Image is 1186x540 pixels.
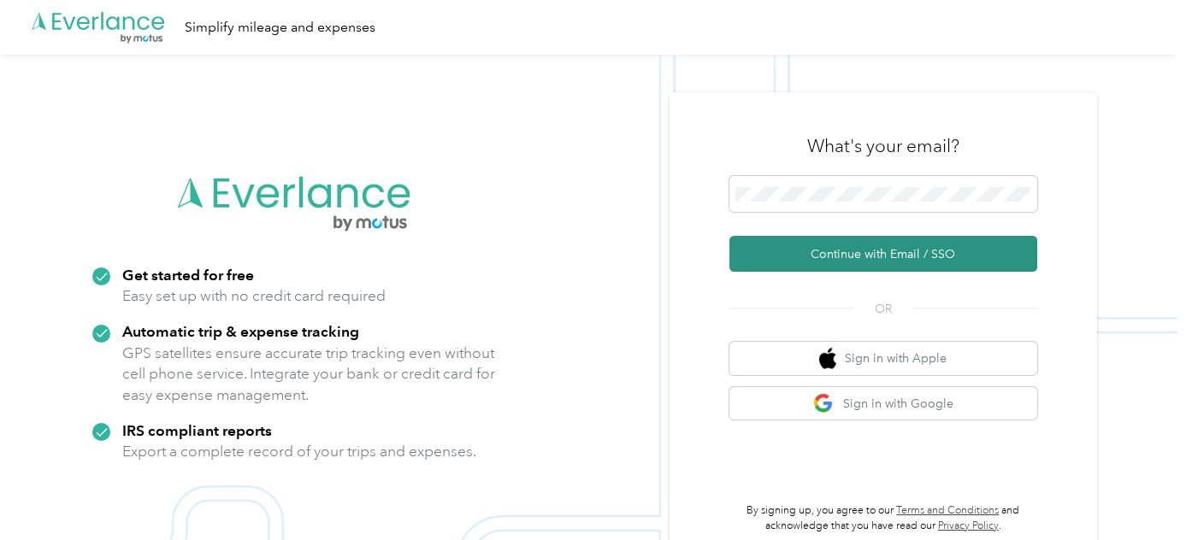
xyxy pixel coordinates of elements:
strong: IRS compliant reports [122,421,272,439]
div: Simplify mileage and expenses [185,17,375,38]
h3: What's your email? [807,134,959,158]
strong: Get started for free [122,266,254,284]
span: OR [853,300,913,318]
a: Privacy Policy [938,519,999,532]
p: By signing up, you agree to our and acknowledge that you have read our . [729,503,1037,533]
img: google logo [813,393,835,414]
p: Export a complete record of your trips and expenses. [122,441,476,462]
button: Continue with Email / SSO [729,236,1037,272]
button: google logoSign in with Google [729,387,1037,420]
button: apple logoSign in with Apple [729,342,1037,375]
strong: Automatic trip & expense tracking [122,322,359,340]
p: GPS satellites ensure accurate trip tracking even without cell phone service. Integrate your bank... [122,343,496,406]
a: Terms and Conditions [896,504,999,517]
img: apple logo [819,348,836,369]
p: Easy set up with no credit card required [122,285,386,307]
